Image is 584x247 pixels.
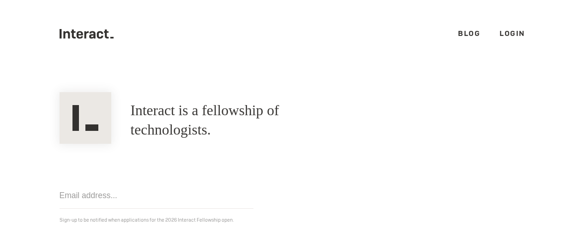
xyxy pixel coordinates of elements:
[60,182,253,209] input: Email address...
[131,101,349,140] h1: Interact is a fellowship of technologists.
[60,215,525,225] p: Sign-up to be notified when applications for the 2026 Interact Fellowship open.
[60,92,111,144] img: Interact Logo
[458,29,480,38] a: Blog
[500,29,525,38] a: Login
